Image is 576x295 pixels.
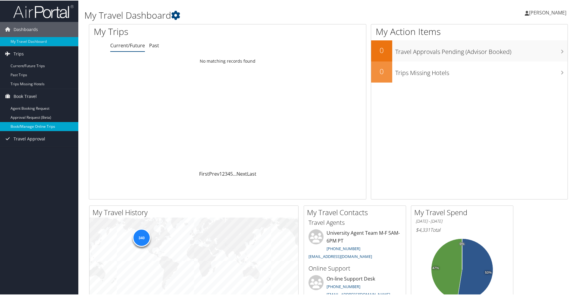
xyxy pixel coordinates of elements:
[308,264,401,272] h3: Online Support
[525,3,572,21] a: [PERSON_NAME]
[14,46,24,61] span: Trips
[308,253,372,259] a: [EMAIL_ADDRESS][DOMAIN_NAME]
[94,25,246,37] h1: My Trips
[307,207,406,217] h2: My Travel Contacts
[395,65,568,77] h3: Trips Missing Hotels
[13,4,74,18] img: airportal-logo.png
[416,218,509,224] h6: [DATE] - [DATE]
[416,226,430,233] span: $4,331
[14,21,38,36] span: Dashboards
[236,170,247,177] a: Next
[460,242,465,245] tspan: 0%
[230,170,233,177] a: 5
[432,266,439,269] tspan: 47%
[371,40,568,61] a: 0Travel Approvals Pending (Advisor Booked)
[149,42,159,48] a: Past
[305,229,404,261] li: University Agent Team M-F 5AM-6PM PT
[371,61,568,82] a: 0Trips Missing Hotels
[199,170,209,177] a: First
[327,283,360,289] a: [PHONE_NUMBER]
[395,44,568,55] h3: Travel Approvals Pending (Advisor Booked)
[327,245,360,251] a: [PHONE_NUMBER]
[219,170,222,177] a: 1
[110,42,145,48] a: Current/Future
[416,226,509,233] h6: Total
[414,207,513,217] h2: My Travel Spend
[133,228,151,246] div: 340
[209,170,219,177] a: Prev
[371,45,392,55] h2: 0
[371,25,568,37] h1: My Action Items
[308,218,401,226] h3: Travel Agents
[84,8,410,21] h1: My Travel Dashboard
[529,9,566,15] span: [PERSON_NAME]
[371,66,392,76] h2: 0
[89,55,366,66] td: No matching records found
[485,270,492,274] tspan: 53%
[14,131,45,146] span: Travel Approval
[225,170,227,177] a: 3
[247,170,256,177] a: Last
[222,170,225,177] a: 2
[92,207,298,217] h2: My Travel History
[14,88,37,103] span: Book Travel
[233,170,236,177] span: …
[227,170,230,177] a: 4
